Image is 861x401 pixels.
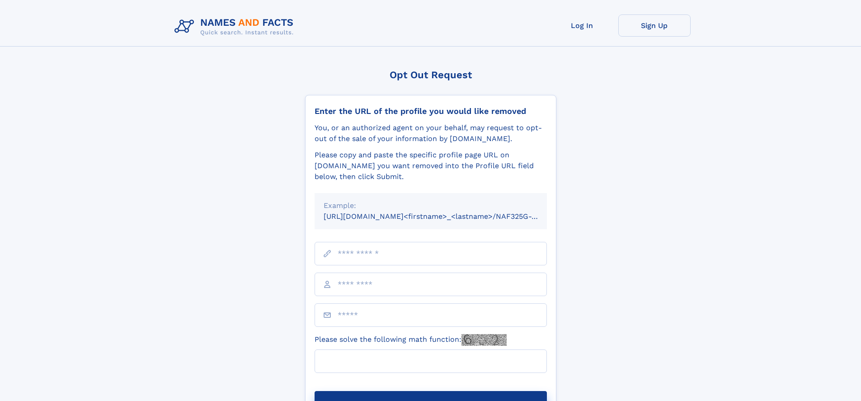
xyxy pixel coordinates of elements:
[305,69,556,80] div: Opt Out Request
[315,334,507,346] label: Please solve the following math function:
[324,212,564,221] small: [URL][DOMAIN_NAME]<firstname>_<lastname>/NAF325G-xxxxxxxx
[546,14,618,37] a: Log In
[315,123,547,144] div: You, or an authorized agent on your behalf, may request to opt-out of the sale of your informatio...
[171,14,301,39] img: Logo Names and Facts
[618,14,691,37] a: Sign Up
[324,200,538,211] div: Example:
[315,150,547,182] div: Please copy and paste the specific profile page URL on [DOMAIN_NAME] you want removed into the Pr...
[315,106,547,116] div: Enter the URL of the profile you would like removed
